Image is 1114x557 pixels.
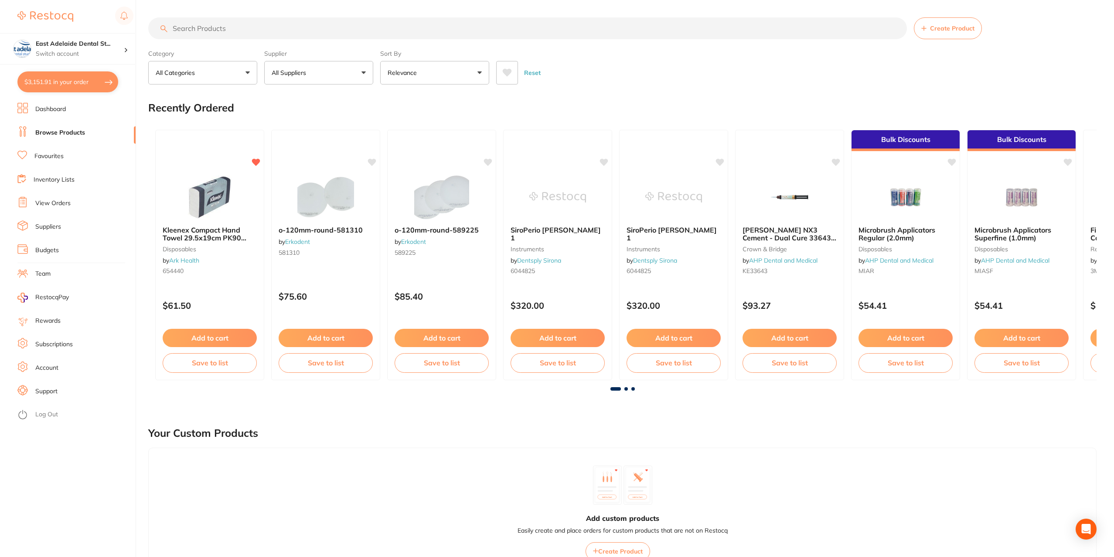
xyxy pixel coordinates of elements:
div: Bulk Discounts [968,130,1076,151]
img: o-120mm-round-589225 [413,176,470,219]
a: Erkodent [285,238,310,246]
small: instruments [511,246,605,253]
label: Supplier [264,50,373,57]
p: $75.60 [279,291,373,301]
a: Log Out [35,410,58,419]
a: AHP Dental and Medical [981,257,1049,264]
p: Switch account [36,50,124,58]
a: Favourites [34,152,64,161]
a: Team [35,270,51,278]
img: RestocqPay [17,293,28,303]
h3: Add custom products [586,513,659,523]
button: Add to cart [743,329,837,347]
button: Save to list [395,353,489,372]
label: Sort By [380,50,489,57]
span: by [279,238,310,246]
a: Dashboard [35,105,66,114]
input: Search Products [148,17,907,39]
a: AHP Dental and Medical [865,257,933,264]
button: Save to list [279,353,373,372]
div: Bulk Discounts [852,130,960,151]
button: Create Product [914,17,982,39]
small: disposables [974,246,1069,253]
a: Browse Products [35,128,85,137]
p: Easily create and place orders for custom products that are not on Restocq [518,527,728,535]
button: All Suppliers [264,61,373,84]
small: MIASF [974,267,1069,274]
p: $85.40 [395,291,489,301]
button: All Categories [148,61,257,84]
b: Kleenex Compact Hand Towel 29.5x19cm PK90 4440 [163,226,257,242]
button: $3,151.91 in your order [17,71,118,92]
p: $61.50 [163,300,257,311]
b: Kerr NX3 Cement - Dual Cure 33643 - Clear [743,226,837,242]
a: Inventory Lists [34,176,75,184]
p: All Categories [156,68,198,77]
a: Suppliers [35,223,61,231]
button: Save to list [743,353,837,372]
span: Create Product [930,25,974,32]
a: Rewards [35,317,61,325]
img: o-120mm-round-581310 [297,176,354,219]
b: Microbrush Applicators Superfine (1.0mm) [974,226,1069,242]
small: instruments [627,246,721,253]
span: by [627,257,677,264]
a: Subscriptions [35,340,73,349]
small: 581310 [279,249,373,256]
img: East Adelaide Dental Studio [14,40,31,57]
button: Save to list [511,353,605,372]
b: SiroPerio POE 1 [627,226,721,242]
span: by [743,257,818,264]
img: custom_product_1 [593,466,622,505]
p: Relevance [388,68,420,77]
button: Save to list [858,353,953,372]
img: SiroPerio POE 1 [645,176,702,219]
img: Kerr NX3 Cement - Dual Cure 33643 - Clear [761,176,818,219]
button: Add to cart [627,329,721,347]
small: disposables [858,246,953,253]
small: 6044825 [511,267,605,274]
a: Ark Health [169,257,199,264]
div: Open Intercom Messenger [1076,519,1097,540]
h4: East Adelaide Dental Studio [36,40,124,48]
p: All Suppliers [272,68,310,77]
img: Microbrush Applicators Superfine (1.0mm) [993,176,1050,219]
small: 6044825 [627,267,721,274]
img: SiroPerio POE 1 [529,176,586,219]
button: Add to cart [279,329,373,347]
small: KE33643 [743,267,837,274]
button: Relevance [380,61,489,84]
a: AHP Dental and Medical [749,257,818,264]
a: RestocqPay [17,293,69,303]
a: Dentsply Sirona [633,257,677,264]
span: RestocqPay [35,293,69,302]
button: Log Out [17,408,133,422]
a: Support [35,387,58,396]
span: by [858,257,933,264]
button: Save to list [974,353,1069,372]
p: $320.00 [511,300,605,311]
b: o-120mm-round-589225 [395,226,489,234]
a: Dentsply Sirona [517,257,561,264]
button: Save to list [163,353,257,372]
button: Add to cart [974,329,1069,347]
small: MIAR [858,267,953,274]
a: Restocq Logo [17,7,73,27]
b: SiroPerio POE 1 [511,226,605,242]
img: Restocq Logo [17,11,73,22]
small: disposables [163,246,257,253]
span: by [974,257,1049,264]
img: Kleenex Compact Hand Towel 29.5x19cm PK90 4440 [181,176,238,219]
a: Account [35,364,58,372]
button: Add to cart [511,329,605,347]
button: Add to cart [163,329,257,347]
h2: Recently Ordered [148,102,234,114]
small: crown & bridge [743,246,837,253]
small: 654440 [163,267,257,274]
span: by [511,257,561,264]
button: Reset [521,61,543,84]
span: by [163,257,199,264]
a: View Orders [35,199,71,208]
p: $93.27 [743,300,837,311]
span: Create Product [598,547,643,555]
